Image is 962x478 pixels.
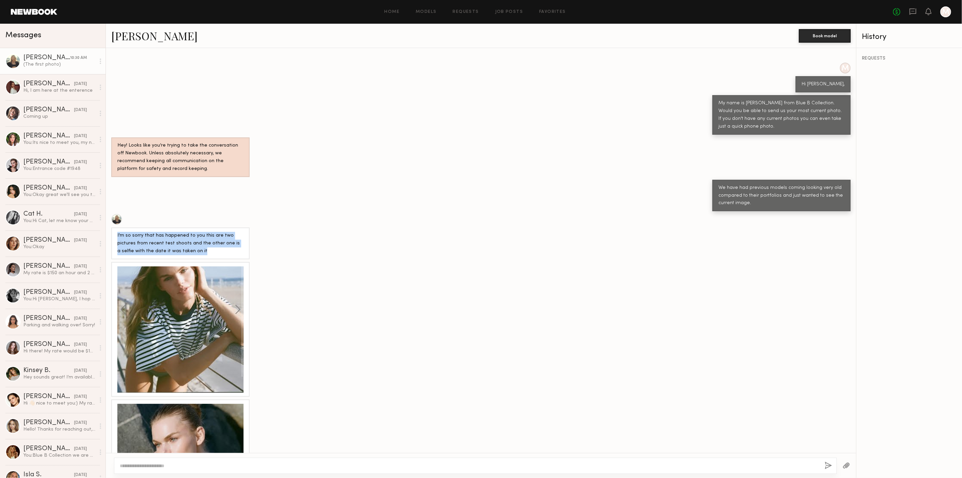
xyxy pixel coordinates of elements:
a: Favorites [539,10,566,14]
div: History [862,33,957,41]
div: [DATE] [74,263,87,270]
div: Hi [PERSON_NAME], [802,81,845,88]
div: [PERSON_NAME] [23,419,74,426]
div: [DATE] [74,185,87,192]
a: M [940,6,951,17]
div: [DATE] [74,237,87,244]
div: [PERSON_NAME] [23,55,70,61]
div: Kinsey B. [23,367,74,374]
div: [DATE] [74,81,87,87]
div: [PERSON_NAME] [23,185,74,192]
div: We have had previous models coming looking very old compared to their portfolios and just wanted ... [718,184,845,208]
div: [DATE] [74,316,87,322]
div: [PERSON_NAME] [23,263,74,270]
div: I’m so sorry that has happened to you this are two pictures from recent test shoots and the other... [117,232,244,255]
div: Hello! Thanks for reaching out, would love to work with you! My rate would be $150 an hour :) [23,426,95,433]
a: Home [385,10,400,14]
div: You: Blue B Collection we are a women's wholesale company [23,452,95,459]
div: [PERSON_NAME] [23,159,74,166]
div: My rate is $150 an hour and 2 hours minimum [23,270,95,276]
button: Book model [799,29,851,43]
div: [DATE] [74,368,87,374]
a: [PERSON_NAME] [111,28,198,43]
div: Parking and walking over! Sorry! [23,322,95,328]
div: [PERSON_NAME] [23,81,74,87]
a: Book model [799,32,851,38]
div: You: Hi Cat, let me know your availability [23,218,95,224]
div: Cat H. [23,211,74,218]
a: Requests [453,10,479,14]
div: Hey sounds great! I’m available [DATE] & [DATE]! My current rate is $120 per hr 😊 [23,374,95,381]
div: You: Its nice to meet you, my name is [PERSON_NAME] and I am the Head Designer at Blue B Collecti... [23,139,95,146]
div: [DATE] [74,394,87,400]
div: You: Okay great we'll see you then [23,192,95,198]
div: [PERSON_NAME] [23,446,74,452]
div: [DATE] [74,420,87,426]
div: [DATE] [74,133,87,139]
a: Job Posts [495,10,523,14]
div: [DATE] [74,446,87,452]
div: Hi there! My rate would be $100/hr after fees so a $200 flat rate. [23,348,95,354]
div: [DATE] [74,107,87,113]
div: [PERSON_NAME] [23,341,74,348]
div: [DATE] [74,159,87,166]
div: Hey! Looks like you’re trying to take the conversation off Newbook. Unless absolutely necessary, ... [117,142,244,173]
div: [PERSON_NAME] [23,289,74,296]
div: You: Entrance code #1948 [23,166,95,172]
div: My name is [PERSON_NAME] from Blue B Collection. Would you be able to send us your most current p... [718,100,845,131]
div: Hi 👋🏻 nice to meet you:) My rate is 150$ per hour, minimum of two hours. [23,400,95,407]
div: 10:30 AM [70,55,87,61]
div: Hi, I am here at the enterence [23,87,95,94]
div: You: Hi [PERSON_NAME], I hop you are well :) I just wanted to see if your available [DATE] (5/20)... [23,296,95,302]
div: [PERSON_NAME] [23,315,74,322]
div: [PERSON_NAME] [23,133,74,139]
div: [DATE] [74,211,87,218]
div: [DATE] [74,342,87,348]
div: [PERSON_NAME] [23,393,74,400]
a: Models [416,10,436,14]
div: [PERSON_NAME] [23,107,74,113]
span: Messages [5,31,41,39]
div: Coming up [23,113,95,120]
div: [PERSON_NAME] [23,237,74,244]
div: [DATE] [74,289,87,296]
div: You: Okay [23,244,95,250]
div: REQUESTS [862,56,957,61]
div: (The first photo) [23,61,95,68]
